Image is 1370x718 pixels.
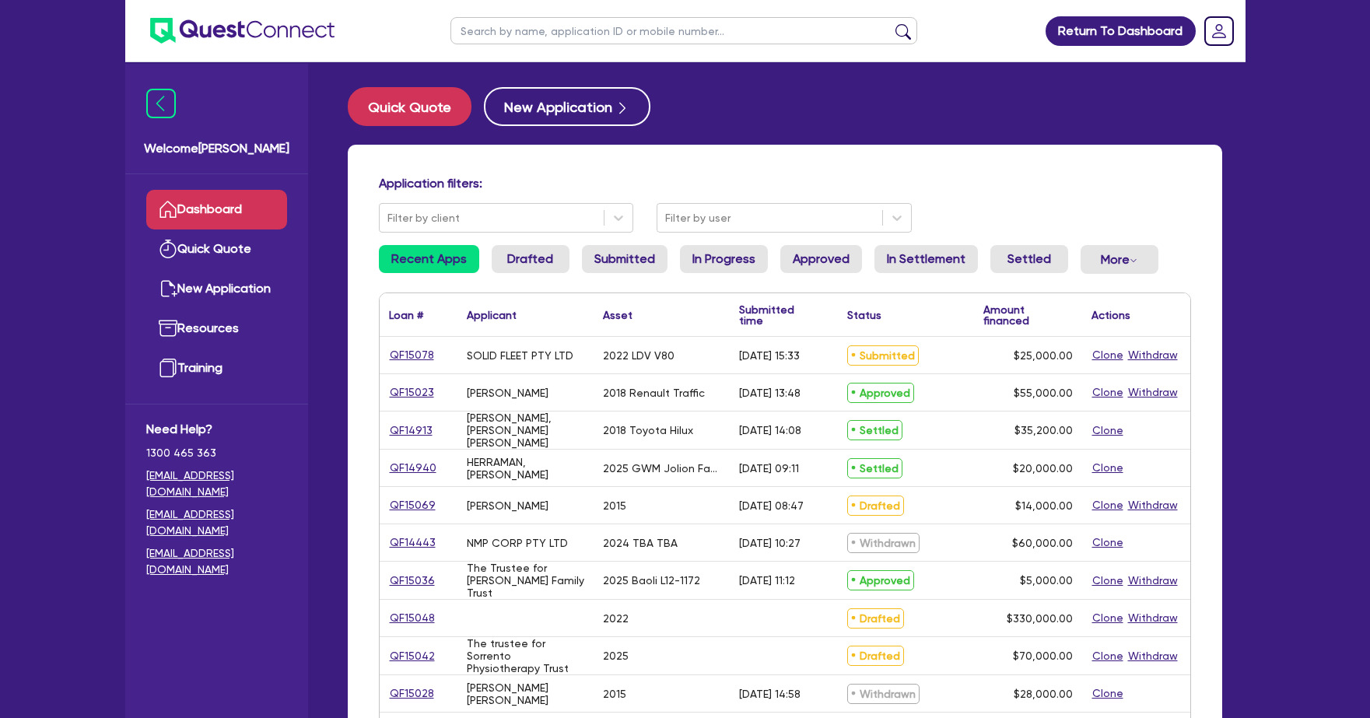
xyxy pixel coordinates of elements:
a: QF15078 [389,346,435,364]
div: 2022 [603,612,629,625]
span: Welcome [PERSON_NAME] [144,139,289,158]
div: Loan # [389,310,423,320]
button: Withdraw [1127,384,1179,401]
div: [PERSON_NAME] [467,387,548,399]
div: Asset [603,310,632,320]
a: Dropdown toggle [1199,11,1239,51]
div: [DATE] 08:47 [739,499,804,512]
button: Quick Quote [348,87,471,126]
button: Withdraw [1127,609,1179,627]
div: [DATE] 14:08 [739,424,801,436]
a: Approved [780,245,862,273]
button: Withdraw [1127,647,1179,665]
span: Settled [847,420,902,440]
div: Status [847,310,881,320]
span: Need Help? [146,420,287,439]
button: Clone [1091,534,1124,552]
span: Approved [847,383,914,403]
a: QF15023 [389,384,435,401]
input: Search by name, application ID or mobile number... [450,17,917,44]
button: Clone [1091,346,1124,364]
div: Applicant [467,310,517,320]
div: 2015 [603,499,626,512]
a: Recent Apps [379,245,479,273]
a: [EMAIL_ADDRESS][DOMAIN_NAME] [146,468,287,500]
img: new-application [159,279,177,298]
button: Clone [1091,647,1124,665]
a: QF14443 [389,534,436,552]
a: Quick Quote [348,87,484,126]
button: New Application [484,87,650,126]
a: Quick Quote [146,229,287,269]
span: 1300 465 363 [146,445,287,461]
span: $330,000.00 [1007,612,1073,625]
span: Drafted [847,496,904,516]
span: $25,000.00 [1014,349,1073,362]
div: SOLID FLEET PTY LTD [467,349,573,362]
img: training [159,359,177,377]
div: The trustee for Sorrento Physiotherapy Trust [467,637,584,674]
div: The Trustee for [PERSON_NAME] Family Trust [467,562,584,599]
a: Resources [146,309,287,348]
span: $5,000.00 [1020,574,1073,587]
a: [EMAIL_ADDRESS][DOMAIN_NAME] [146,545,287,578]
span: $35,200.00 [1014,424,1073,436]
span: $70,000.00 [1013,650,1073,662]
a: Training [146,348,287,388]
span: Withdrawn [847,684,920,704]
div: Actions [1091,310,1130,320]
span: $60,000.00 [1012,537,1073,549]
a: QF15042 [389,647,436,665]
div: 2025 Baoli L12-1172 [603,574,700,587]
button: Clone [1091,422,1124,440]
div: HERRAMAN, [PERSON_NAME] [467,456,584,481]
span: Submitted [847,345,919,366]
div: [DATE] 14:58 [739,688,801,700]
button: Withdraw [1127,572,1179,590]
a: In Progress [680,245,768,273]
span: $20,000.00 [1013,462,1073,475]
a: New Application [146,269,287,309]
div: Submitted time [739,304,815,326]
div: NMP CORP PTY LTD [467,537,568,549]
div: 2025 [603,650,629,662]
h4: Application filters: [379,176,1191,191]
span: Drafted [847,608,904,629]
a: Settled [990,245,1068,273]
a: Submitted [582,245,667,273]
a: Drafted [492,245,569,273]
div: 2025 GWM Jolion Facelift Premium 4x2 [603,462,720,475]
img: quick-quote [159,240,177,258]
div: [DATE] 13:48 [739,387,801,399]
a: QF15069 [389,496,436,514]
a: QF14913 [389,422,433,440]
button: Dropdown toggle [1081,245,1158,274]
span: Withdrawn [847,533,920,553]
div: 2015 [603,688,626,700]
a: QF15036 [389,572,436,590]
a: QF15028 [389,685,435,702]
div: [PERSON_NAME], [PERSON_NAME] [PERSON_NAME] [467,412,584,449]
div: [PERSON_NAME] [467,499,548,512]
img: resources [159,319,177,338]
span: Settled [847,458,902,478]
a: Return To Dashboard [1046,16,1196,46]
span: $14,000.00 [1015,499,1073,512]
button: Withdraw [1127,346,1179,364]
div: Amount financed [983,304,1073,326]
img: icon-menu-close [146,89,176,118]
a: QF14940 [389,459,437,477]
a: Dashboard [146,190,287,229]
div: 2018 Toyota Hilux [603,424,693,436]
div: [DATE] 10:27 [739,537,801,549]
img: quest-connect-logo-blue [150,18,335,44]
div: [DATE] 15:33 [739,349,800,362]
button: Clone [1091,384,1124,401]
button: Clone [1091,459,1124,477]
div: 2018 Renault Traffic [603,387,705,399]
span: $28,000.00 [1014,688,1073,700]
button: Clone [1091,685,1124,702]
a: QF15048 [389,609,436,627]
a: In Settlement [874,245,978,273]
